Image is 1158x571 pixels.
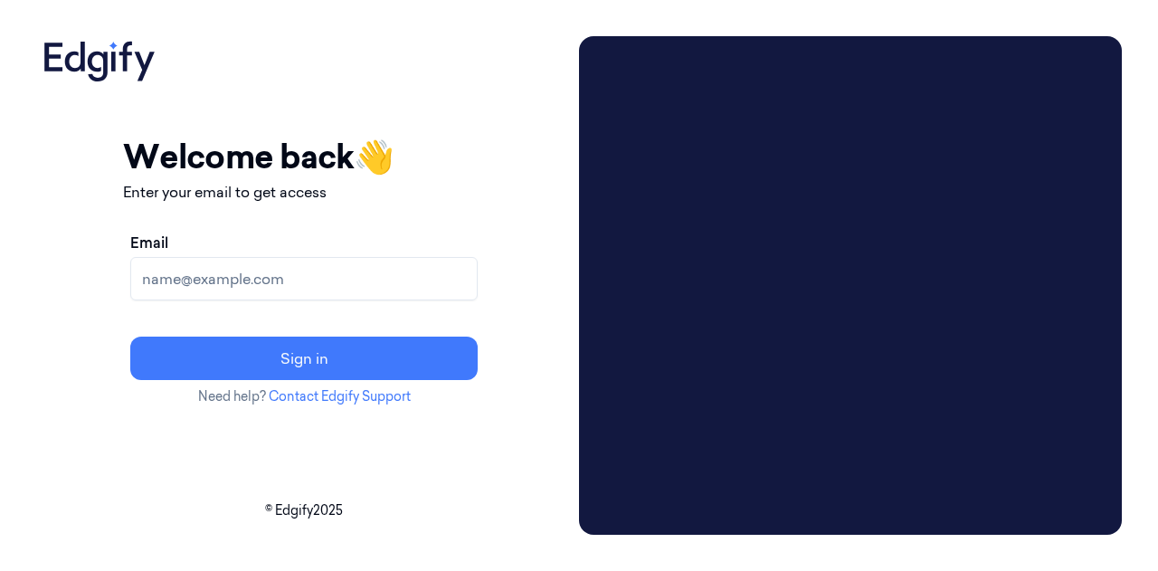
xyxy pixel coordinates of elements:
input: name@example.com [130,257,478,300]
a: Contact Edgify Support [269,388,411,404]
p: © Edgify 2025 [36,501,572,520]
button: Sign in [130,337,478,380]
h1: Welcome back 👋 [123,132,485,181]
p: Need help? [123,387,485,406]
label: Email [130,232,168,253]
p: Enter your email to get access [123,181,485,203]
